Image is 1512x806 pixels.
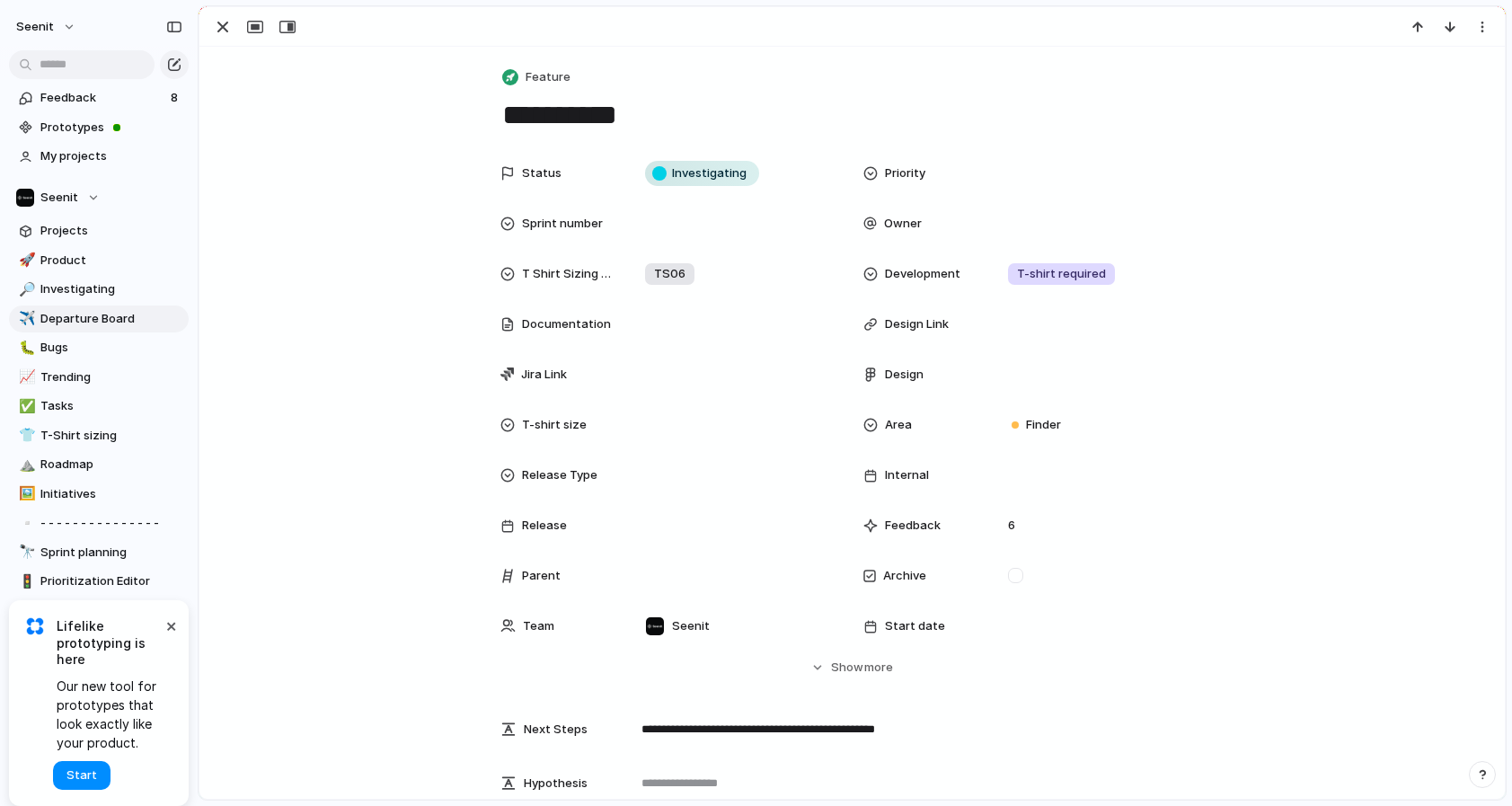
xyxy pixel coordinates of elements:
span: Tasks [40,397,182,415]
span: Seenit [672,617,710,635]
span: Owner [884,215,922,233]
span: My projects [40,147,182,165]
span: Hypothesis [524,775,588,793]
button: ▫️ [16,514,34,532]
div: ✈️ [19,308,31,329]
button: 🚀 [16,252,34,270]
span: Development [885,265,960,283]
span: Product [40,252,182,270]
button: 📈 [16,368,34,386]
a: 🔭Sprint planning [9,539,189,566]
span: more [864,659,893,677]
div: 📈 [19,367,31,387]
span: Jira Link [521,366,567,384]
a: ✈️Departure Board [9,306,189,332]
div: ▫️ [19,513,31,534]
span: Departure Board [40,310,182,328]
span: Design Link [885,315,949,333]
a: 🚦Prioritization Editor [9,568,189,595]
span: 8 [171,89,181,107]
span: Feedback [885,517,941,535]
button: ✈️ [16,310,34,328]
span: Projects [40,222,182,240]
span: Release Type [522,466,597,484]
div: ⛰️ [19,455,31,475]
span: Prototypes [40,119,182,137]
span: Investigating [672,164,747,182]
span: Show [831,659,863,677]
button: Start [53,761,111,790]
button: Showmore [500,651,1205,684]
a: ⛰️Roadmap [9,451,189,478]
span: Next Steps [524,721,588,739]
a: 🚦Prioritization Live Record [9,598,189,624]
span: Sprint planning [40,544,182,562]
span: Investigating [40,280,182,298]
span: Seenit [16,18,54,36]
div: 🚦 [19,571,31,592]
a: 🚀Product [9,247,189,274]
span: Finder [1026,416,1061,434]
button: ⛰️ [16,456,34,474]
span: Parent [522,567,561,585]
a: ▫️- - - - - - - - - - - - - - - [9,509,189,536]
a: 🔎Investigating [9,276,189,303]
div: 🚀 [19,250,31,270]
a: 🖼️Initiatives [9,481,189,508]
div: 🐛 [19,338,31,359]
span: T-shirt required [1017,265,1106,283]
button: Seenit [8,13,85,41]
span: Seenit [40,189,78,207]
button: 🔎 [16,280,34,298]
span: Sprint number [522,215,603,233]
span: Area [885,416,912,434]
span: Bugs [40,339,182,357]
span: 6 [1001,517,1022,535]
span: Roadmap [40,456,182,474]
span: - - - - - - - - - - - - - - - [40,514,182,532]
span: Status [522,164,561,182]
span: Start date [885,617,945,635]
div: ✅ [19,396,31,417]
span: T Shirt Sizing Meeting [522,265,615,283]
button: 🔭 [16,544,34,562]
span: Prioritization Editor [40,572,182,590]
a: 👕T-Shirt sizing [9,422,189,449]
a: Prototypes [9,114,189,141]
span: T-shirt size [522,416,587,434]
span: Trending [40,368,182,386]
div: 🔎 [19,279,31,300]
button: 👕 [16,427,34,445]
a: ✅Tasks [9,393,189,420]
a: 🐛Bugs [9,334,189,361]
a: Projects [9,217,189,244]
span: Lifelike prototyping is here [57,618,162,668]
button: 🐛 [16,339,34,357]
span: Release [522,517,567,535]
span: Design [885,366,924,384]
button: Feature [499,65,576,91]
div: 🔭 [19,542,31,562]
button: Dismiss [160,615,181,636]
span: Priority [885,164,925,182]
button: Seenit [9,184,189,211]
span: Feedback [40,89,165,107]
span: Initiatives [40,485,182,503]
span: Our new tool for prototypes that look exactly like your product. [57,677,162,752]
a: 📈Trending [9,364,189,391]
button: 🖼️ [16,485,34,503]
span: TS06 [654,265,685,283]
